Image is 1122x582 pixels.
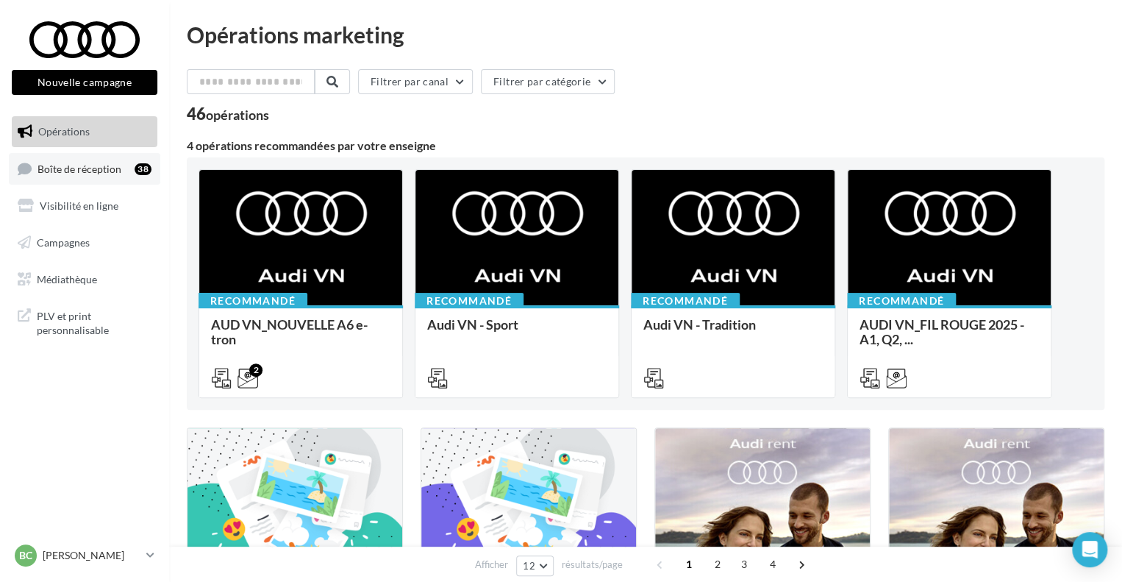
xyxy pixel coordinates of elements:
[481,69,615,94] button: Filtrer par catégorie
[37,162,121,174] span: Boîte de réception
[187,24,1104,46] div: Opérations marketing
[38,125,90,138] span: Opérations
[12,542,157,569] a: BC [PERSON_NAME]
[562,558,623,572] span: résultats/page
[9,264,160,295] a: Médiathèque
[860,316,1024,347] span: AUDI VN_FIL ROUGE 2025 - A1, Q2, ...
[9,116,160,147] a: Opérations
[706,553,729,576] span: 2
[19,548,32,563] span: BC
[9,153,160,185] a: Boîte de réception38
[37,272,97,285] span: Médiathèque
[475,558,508,572] span: Afficher
[847,293,956,309] div: Recommandé
[12,70,157,95] button: Nouvelle campagne
[643,316,756,333] span: Audi VN - Tradition
[249,363,262,377] div: 2
[732,553,756,576] span: 3
[516,556,554,576] button: 12
[1072,532,1107,567] div: Open Intercom Messenger
[37,306,151,338] span: PLV et print personnalisable
[523,560,535,572] span: 12
[211,316,368,347] span: AUD VN_NOUVELLE A6 e-tron
[9,300,160,344] a: PLV et print personnalisable
[427,316,518,333] span: Audi VN - Sport
[631,293,740,309] div: Recommandé
[206,108,269,121] div: opérations
[761,553,785,576] span: 4
[37,236,90,249] span: Campagnes
[187,106,269,122] div: 46
[43,548,140,563] p: [PERSON_NAME]
[358,69,473,94] button: Filtrer par canal
[9,227,160,258] a: Campagnes
[9,191,160,221] a: Visibilité en ligne
[677,553,701,576] span: 1
[199,293,307,309] div: Recommandé
[135,163,151,175] div: 38
[40,199,118,212] span: Visibilité en ligne
[415,293,524,309] div: Recommandé
[187,140,1104,152] div: 4 opérations recommandées par votre enseigne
